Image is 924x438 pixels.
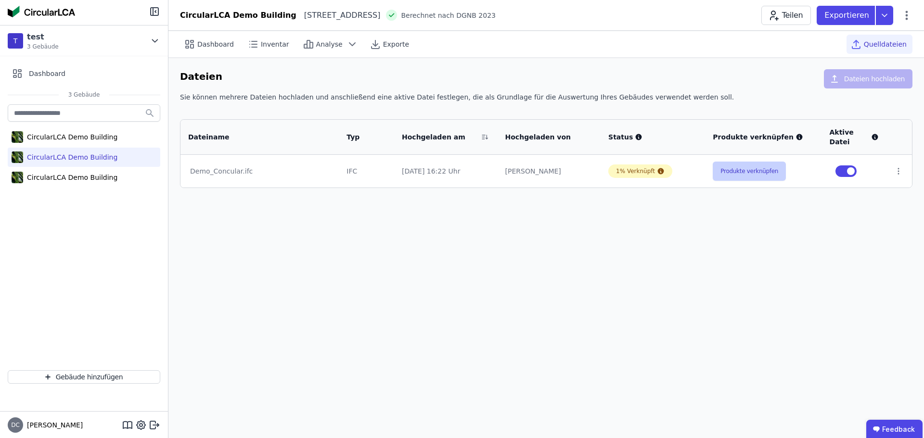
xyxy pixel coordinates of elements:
span: Inventar [261,39,289,49]
div: CircularLCA Demo Building [23,173,117,182]
span: 3 Gebäude [27,43,59,50]
div: Typ [346,132,375,142]
div: CircularLCA Demo Building [23,152,117,162]
div: CircularLCA Demo Building [180,10,296,21]
div: Sie können mehrere Dateien hochladen und anschließend eine aktive Datei festlegen, die als Grundl... [180,92,912,110]
div: Dateiname [188,132,319,142]
button: Produkte verknüpfen [713,162,786,181]
div: Demo_Concular.ifc [190,166,329,176]
span: Quelldateien [864,39,907,49]
img: Concular [8,6,75,17]
h6: Dateien [180,69,222,85]
button: Dateien hochladen [824,69,912,88]
span: DC [11,422,20,428]
div: 1% Verknüpft [616,167,655,175]
img: CircularLCA Demo Building [12,129,23,145]
div: test [27,31,59,43]
img: CircularLCA Demo Building [12,170,23,185]
span: Analyse [316,39,343,49]
div: Produkte verknüpfen [713,132,814,142]
button: Teilen [761,6,811,25]
div: Aktive Datei [830,127,879,147]
div: Status [608,132,697,142]
div: Hochgeladen von [505,132,581,142]
p: Exportieren [824,10,871,21]
span: Exporte [383,39,409,49]
div: [STREET_ADDRESS] [296,10,381,21]
span: 3 Gebäude [59,91,110,99]
div: IFC [346,166,386,176]
div: CircularLCA Demo Building [23,132,117,142]
button: Gebäude hinzufügen [8,370,160,384]
span: Dashboard [29,69,65,78]
div: T [8,33,23,49]
span: Berechnet nach DGNB 2023 [401,11,496,20]
div: [DATE] 16:22 Uhr [402,166,490,176]
div: [PERSON_NAME] [505,166,593,176]
span: [PERSON_NAME] [23,420,83,430]
span: Dashboard [197,39,234,49]
div: Hochgeladen am [402,132,478,142]
img: CircularLCA Demo Building [12,150,23,165]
